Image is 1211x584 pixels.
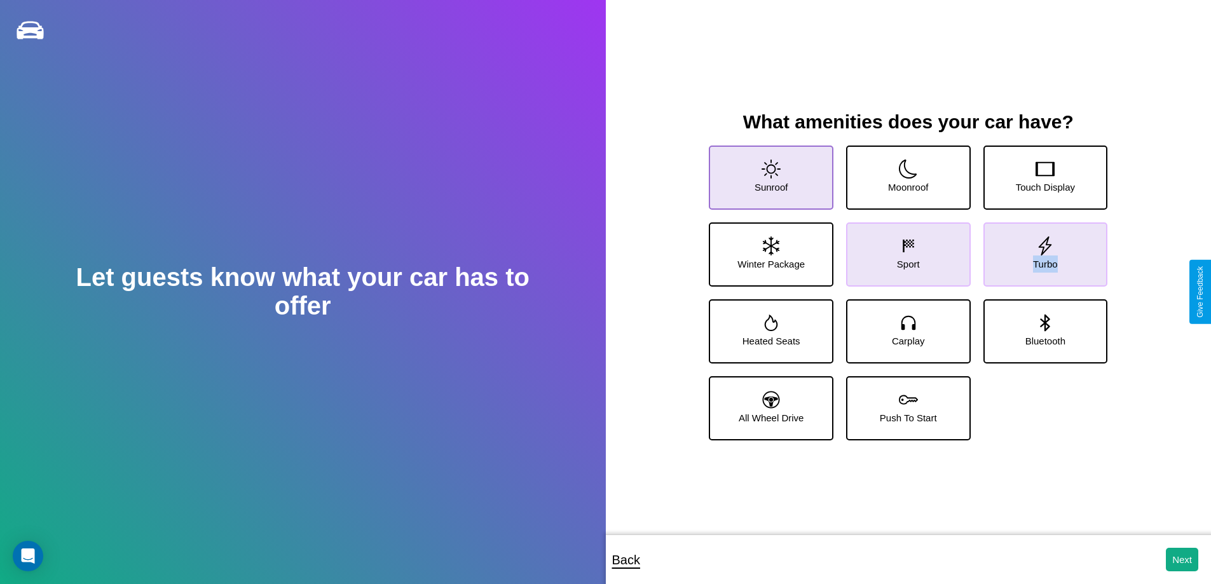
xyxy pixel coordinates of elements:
[739,409,804,426] p: All Wheel Drive
[737,255,805,273] p: Winter Package
[1196,266,1205,318] div: Give Feedback
[1033,255,1058,273] p: Turbo
[612,548,640,571] p: Back
[888,179,928,196] p: Moonroof
[897,255,920,273] p: Sport
[880,409,937,426] p: Push To Start
[13,541,43,571] div: Open Intercom Messenger
[60,263,545,320] h2: Let guests know what your car has to offer
[1025,332,1065,350] p: Bluetooth
[755,179,788,196] p: Sunroof
[1166,548,1198,571] button: Next
[742,332,800,350] p: Heated Seats
[892,332,925,350] p: Carplay
[1016,179,1075,196] p: Touch Display
[696,111,1120,133] h3: What amenities does your car have?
